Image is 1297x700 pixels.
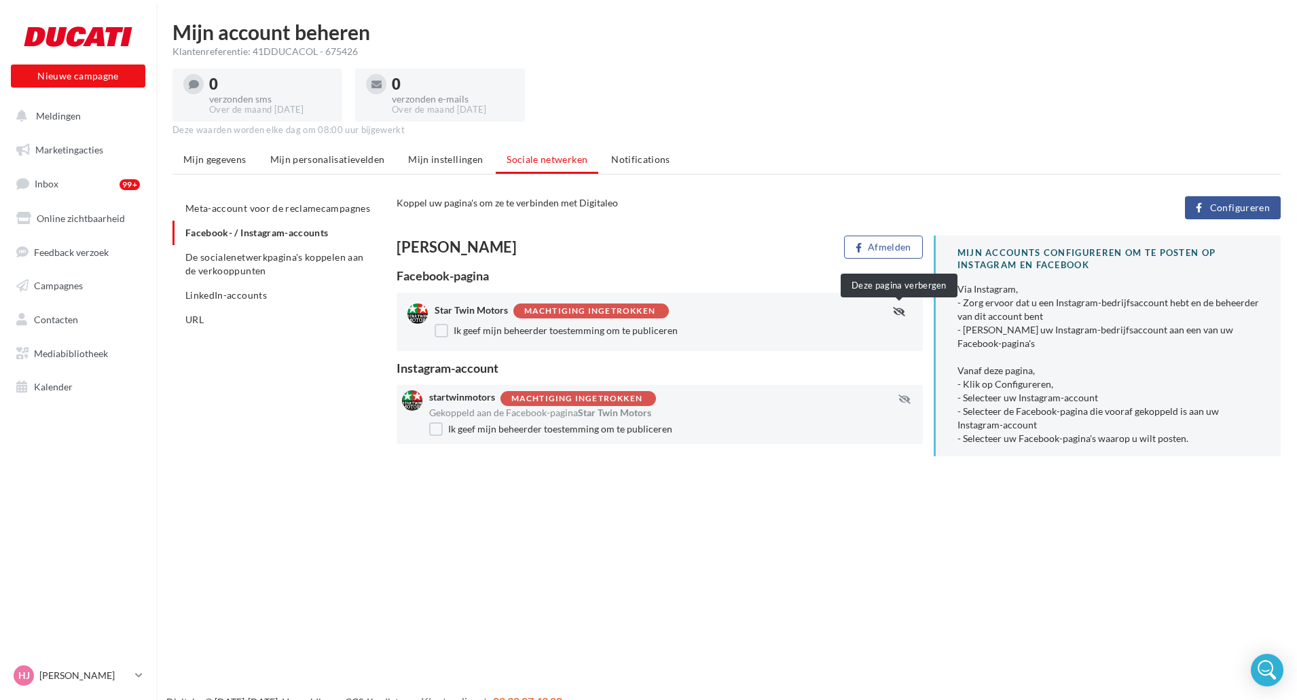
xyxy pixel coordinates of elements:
[1210,202,1270,213] span: Configureren
[34,348,108,359] span: Mediabibliotheek
[8,102,143,130] button: Meldingen
[172,45,1281,58] div: Klantenreferentie: 41DDUCACOL - 675426
[1185,196,1281,219] button: Configureren
[429,422,672,436] label: Ik geef mijn beheerder toestemming om te publiceren
[841,274,957,297] div: Deze pagina verbergen
[435,324,678,337] label: Ik geef mijn beheerder toestemming om te publiceren
[1251,654,1283,686] div: Open Intercom Messenger
[34,381,73,392] span: Kalender
[392,77,514,92] div: 0
[397,240,655,255] div: [PERSON_NAME]
[8,136,148,164] a: Marketingacties
[34,246,109,257] span: Feedback verzoek
[578,407,651,418] span: Star Twin Motors
[36,110,81,122] span: Meldingen
[270,153,385,165] span: Mijn personalisatievelden
[183,153,246,165] span: Mijn gegevens
[435,304,508,316] span: Star Twin Motors
[120,179,140,190] div: 99+
[18,669,30,682] span: HJ
[8,373,148,401] a: Kalender
[34,280,83,291] span: Campagnes
[8,306,148,334] a: Contacten
[35,178,58,189] span: Inbox
[35,144,103,155] span: Marketingacties
[185,202,370,214] span: Meta-account voor de reclamecampagnes
[511,394,642,403] div: Machtiging ingetrokken
[429,391,495,403] span: startwinmotors
[209,104,331,116] div: Over de maand [DATE]
[34,314,78,325] span: Contacten
[524,307,655,316] div: Machtiging ingetrokken
[209,94,331,104] div: verzonden sms
[429,406,917,420] div: Gekoppeld aan de Facebook-pagina
[397,270,923,282] div: Facebook-pagina
[172,22,1281,42] h1: Mijn account beheren
[8,272,148,300] a: Campagnes
[209,77,331,92] div: 0
[397,197,618,208] span: Koppel uw pagina's om ze te verbinden met Digitaleo
[397,362,923,374] div: Instagram-account
[392,94,514,104] div: verzonden e-mails
[408,153,483,165] span: Mijn instellingen
[185,289,267,301] span: LinkedIn-accounts
[185,314,204,325] span: URL
[8,169,148,198] a: Inbox99+
[172,124,1281,136] div: Deze waarden worden elke dag om 08:00 uur bijgewerkt
[611,153,670,165] span: Notifications
[37,213,125,224] span: Online zichtbaarheid
[392,104,514,116] div: Over de maand [DATE]
[185,251,363,276] span: De socialenetwerkpagina's koppelen aan de verkooppunten
[11,65,145,88] button: Nieuwe campagne
[957,246,1259,272] div: MIJN ACCOUNTS CONFIGUREREN OM TE POSTEN op Instagram en Facebook
[8,238,148,267] a: Feedback verzoek
[844,236,922,259] button: Afmelden
[39,669,130,682] p: [PERSON_NAME]
[8,204,148,233] a: Online zichtbaarheid
[11,663,145,688] a: HJ [PERSON_NAME]
[957,282,1259,445] div: Via Instagram, - Zorg ervoor dat u een Instagram-bedrijfsaccount hebt en de beheerder van dit acc...
[8,339,148,368] a: Mediabibliotheek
